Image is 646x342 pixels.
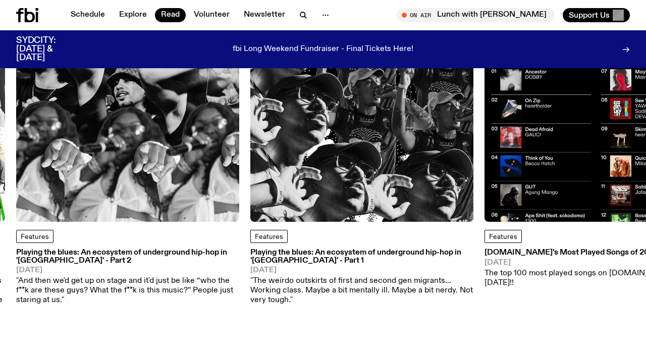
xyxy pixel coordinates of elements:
[250,276,473,306] p: "The weirdo outskirts of first and second gen migrants…Working class. Maybe a bit mentally ill. M...
[255,233,283,240] span: Features
[238,8,291,22] a: Newsletter
[563,8,630,22] button: Support Us
[250,230,288,243] a: Features
[188,8,236,22] a: Volunteer
[16,230,53,243] a: Features
[250,249,473,264] h3: Playing the blues: An ecosystem of underground hip-hop in '[GEOGRAPHIC_DATA]' - Part 1
[233,45,413,54] p: fbi Long Weekend Fundraiser - Final Tickets Here!
[250,267,473,274] span: [DATE]
[16,249,239,264] h3: Playing the blues: An ecosystem of underground hip-hop in '[GEOGRAPHIC_DATA]' - Part 2
[113,8,153,22] a: Explore
[569,11,610,20] span: Support Us
[65,8,111,22] a: Schedule
[16,267,239,274] span: [DATE]
[397,8,555,22] button: On AirLunch with [PERSON_NAME]
[21,233,49,240] span: Features
[16,36,81,62] h3: SYDCITY: [DATE] & [DATE]
[484,230,522,243] a: Features
[16,249,239,305] a: Playing the blues: An ecosystem of underground hip-hop in '[GEOGRAPHIC_DATA]' - Part 2[DATE]"And ...
[16,276,239,306] p: "And then we'd get up on stage and it'd just be like “who the f**k are these guys? What the f**k ...
[489,233,517,240] span: Features
[155,8,186,22] a: Read
[250,249,473,305] a: Playing the blues: An ecosystem of underground hip-hop in '[GEOGRAPHIC_DATA]' - Part 1[DATE]"The ...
